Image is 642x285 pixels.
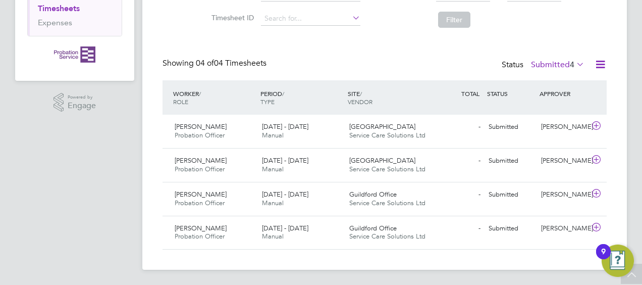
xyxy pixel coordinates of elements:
[485,186,537,203] div: Submitted
[537,186,590,203] div: [PERSON_NAME]
[345,84,433,111] div: SITE
[485,153,537,169] div: Submitted
[68,93,96,102] span: Powered by
[262,190,308,199] span: [DATE] - [DATE]
[349,122,415,131] span: [GEOGRAPHIC_DATA]
[196,58,266,68] span: 04 Timesheets
[485,84,537,103] div: STATUS
[537,153,590,169] div: [PERSON_NAME]
[262,224,308,232] span: [DATE] - [DATE]
[537,119,590,135] div: [PERSON_NAME]
[262,156,308,165] span: [DATE] - [DATE]
[175,232,225,241] span: Probation Officer
[348,98,372,106] span: VENDOR
[38,18,72,27] a: Expenses
[175,190,227,199] span: [PERSON_NAME]
[171,84,258,111] div: WORKER
[54,93,96,112] a: Powered byEngage
[175,131,225,139] span: Probation Officer
[68,102,96,110] span: Engage
[349,156,415,165] span: [GEOGRAPHIC_DATA]
[570,60,574,70] span: 4
[262,199,284,207] span: Manual
[175,224,227,232] span: [PERSON_NAME]
[282,89,284,98] span: /
[54,46,95,63] img: probationservice-logo-retina.png
[258,84,345,111] div: PERIOD
[461,89,479,98] span: TOTAL
[432,153,485,169] div: -
[485,220,537,237] div: Submitted
[175,122,227,131] span: [PERSON_NAME]
[199,89,201,98] span: /
[432,220,485,237] div: -
[349,224,397,232] span: Guildford Office
[537,84,590,103] div: APPROVER
[196,58,214,68] span: 04 of
[601,252,606,265] div: 9
[163,58,269,69] div: Showing
[38,4,80,13] a: Timesheets
[173,98,188,106] span: ROLE
[175,156,227,165] span: [PERSON_NAME]
[349,232,425,241] span: Service Care Solutions Ltd
[175,199,225,207] span: Probation Officer
[502,58,586,72] div: Status
[208,13,254,22] label: Timesheet ID
[485,119,537,135] div: Submitted
[349,131,425,139] span: Service Care Solutions Ltd
[261,12,360,26] input: Search for...
[349,199,425,207] span: Service Care Solutions Ltd
[175,165,225,173] span: Probation Officer
[432,186,485,203] div: -
[349,165,425,173] span: Service Care Solutions Ltd
[262,165,284,173] span: Manual
[262,131,284,139] span: Manual
[602,245,634,277] button: Open Resource Center, 9 new notifications
[537,220,590,237] div: [PERSON_NAME]
[260,98,275,106] span: TYPE
[432,119,485,135] div: -
[531,60,584,70] label: Submitted
[349,190,397,199] span: Guildford Office
[360,89,362,98] span: /
[438,12,470,28] button: Filter
[27,46,122,63] a: Go to home page
[262,232,284,241] span: Manual
[262,122,308,131] span: [DATE] - [DATE]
